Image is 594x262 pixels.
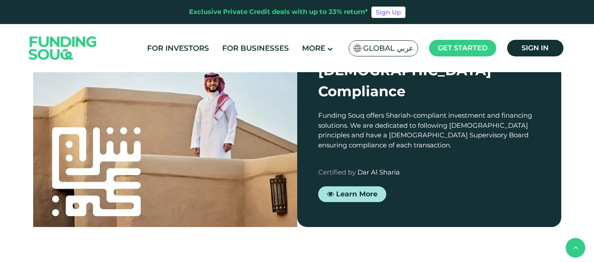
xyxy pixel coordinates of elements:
[566,238,585,258] button: back
[302,44,325,52] span: More
[336,189,378,198] span: Learn More
[189,7,368,17] div: Exclusive Private Credit deals with up to 23% return*
[318,60,540,102] div: [DEMOGRAPHIC_DATA] Compliance
[145,41,211,56] a: For Investors
[318,111,540,150] div: Funding Souq offers Shariah-compliant investment and financing solutions. We are dedicated to fol...
[507,40,563,56] a: Sign in
[33,39,297,235] img: shariah-img
[371,7,405,18] a: Sign Up
[354,45,361,52] img: SA Flag
[522,44,549,52] span: Sign in
[438,44,488,52] span: Get started
[220,41,291,56] a: For Businesses
[20,26,106,70] img: Logo
[363,43,413,53] span: Global عربي
[318,186,386,202] a: Learn More
[318,168,356,176] span: Certified by
[357,168,400,176] span: Dar Al Sharia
